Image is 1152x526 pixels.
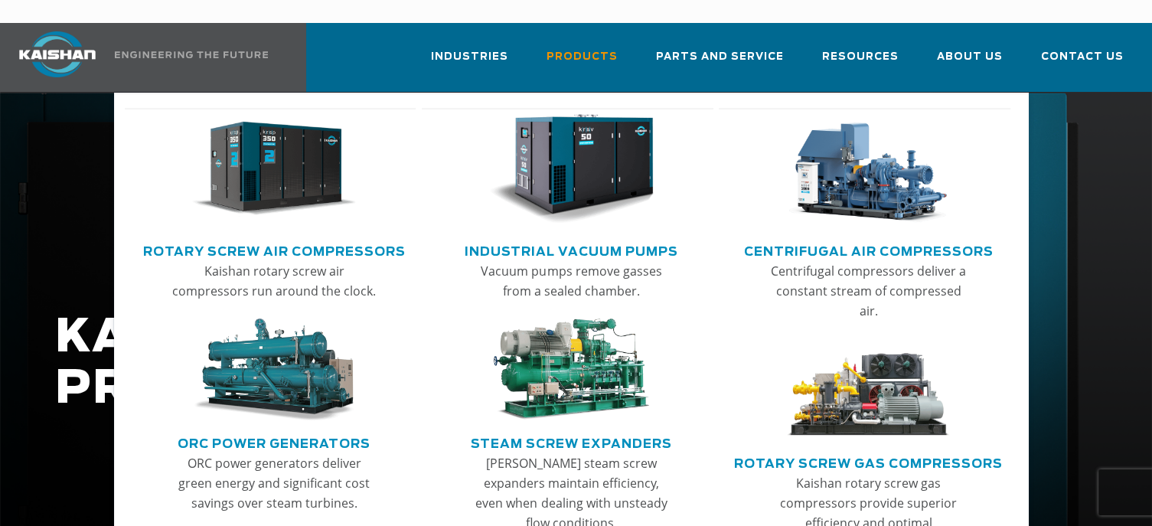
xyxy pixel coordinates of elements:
[937,48,1003,66] span: About Us
[192,319,356,421] img: thumb-ORC-Power-Generators
[656,37,784,89] a: Parts and Service
[734,450,1003,473] a: Rotary Screw Gas Compressors
[547,48,618,66] span: Products
[55,312,920,415] h1: KAISHAN PRODUCTS
[489,114,653,224] img: thumb-Industrial-Vacuum-Pumps
[547,37,618,89] a: Products
[1041,37,1124,89] a: Contact Us
[1041,48,1124,66] span: Contact Us
[743,238,993,261] a: Centrifugal Air Compressors
[656,48,784,66] span: Parts and Service
[489,319,653,421] img: thumb-Steam-Screw-Expanders
[172,453,376,513] p: ORC power generators deliver green energy and significant cost savings over steam turbines.
[766,261,970,321] p: Centrifugal compressors deliver a constant stream of compressed air.
[937,37,1003,89] a: About Us
[471,430,672,453] a: Steam Screw Expanders
[178,430,370,453] a: ORC Power Generators
[786,114,950,224] img: thumb-Centrifugal-Air-Compressors
[822,48,899,66] span: Resources
[192,114,356,224] img: thumb-Rotary-Screw-Air-Compressors
[786,338,950,441] img: thumb-Rotary-Screw-Gas-Compressors
[172,261,376,301] p: Kaishan rotary screw air compressors run around the clock.
[431,48,508,66] span: Industries
[143,238,406,261] a: Rotary Screw Air Compressors
[465,238,678,261] a: Industrial Vacuum Pumps
[431,37,508,89] a: Industries
[822,37,899,89] a: Resources
[115,51,268,58] img: Engineering the future
[469,261,673,301] p: Vacuum pumps remove gasses from a sealed chamber.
